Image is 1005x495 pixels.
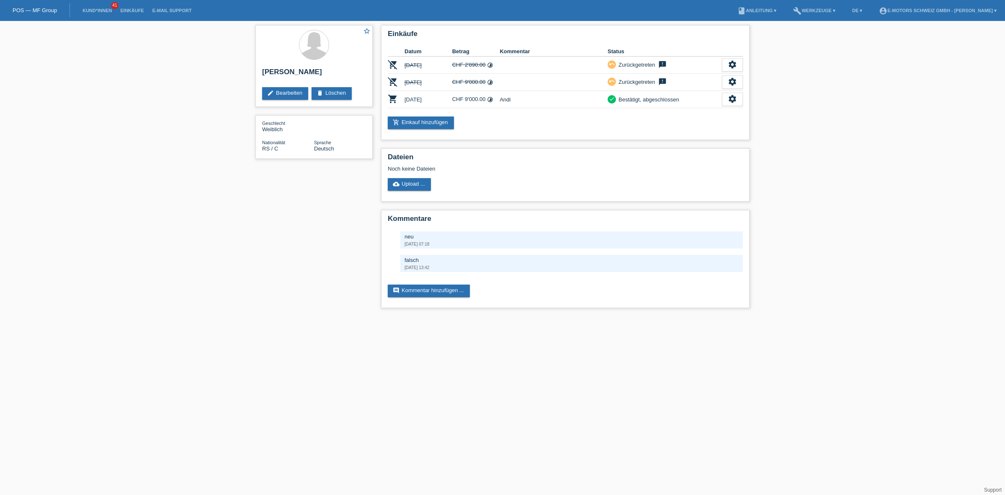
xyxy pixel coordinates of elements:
[363,27,371,36] a: star_border
[500,91,608,108] td: Andi
[608,47,722,57] th: Status
[879,7,887,15] i: account_circle
[267,90,274,96] i: edit
[728,77,737,86] i: settings
[363,27,371,35] i: star_border
[393,119,399,126] i: add_shopping_cart
[405,233,739,240] div: neu
[13,7,57,13] a: POS — MF Group
[487,62,493,68] i: Fixe Raten (12 Raten)
[388,166,644,172] div: Noch keine Dateien
[388,60,398,70] i: POSP00026668
[393,181,399,187] i: cloud_upload
[262,120,314,132] div: Weiblich
[793,7,801,15] i: build
[148,8,196,13] a: E-Mail Support
[262,145,278,152] span: Serbien / C / 21.08.1989
[111,2,119,9] span: 41
[388,215,743,227] h2: Kommentare
[487,96,493,103] i: Fixe Raten (36 Raten)
[737,7,746,15] i: book
[405,265,739,270] div: [DATE] 13:42
[789,8,840,13] a: buildWerkzeuge ▾
[393,287,399,294] i: comment
[728,60,737,69] i: settings
[657,78,667,86] i: feedback
[388,30,743,42] h2: Einkäufe
[609,96,615,102] i: check
[405,91,452,108] td: [DATE]
[116,8,148,13] a: Einkäufe
[848,8,866,13] a: DE ▾
[405,57,452,74] td: [DATE]
[609,61,615,67] i: undo
[317,90,323,96] i: delete
[388,285,470,297] a: commentKommentar hinzufügen ...
[616,60,655,69] div: Zurückgetreten
[728,94,737,104] i: settings
[405,242,739,246] div: [DATE] 07:18
[875,8,1001,13] a: account_circleE-Motors Schweiz GmbH - [PERSON_NAME] ▾
[500,47,608,57] th: Kommentar
[733,8,781,13] a: bookAnleitung ▾
[262,121,285,126] span: Geschlecht
[452,47,500,57] th: Betrag
[657,60,667,69] i: feedback
[405,74,452,91] td: [DATE]
[405,47,452,57] th: Datum
[405,257,739,263] div: falsch
[262,87,308,100] a: editBearbeiten
[616,95,679,104] div: Bestätigt, abgeschlossen
[452,74,500,91] td: CHF 9'000.00
[487,79,493,86] i: Fixe Raten (48 Raten)
[388,153,743,166] h2: Dateien
[609,78,615,84] i: undo
[984,487,1002,493] a: Support
[262,68,366,80] h2: [PERSON_NAME]
[452,57,500,74] td: CHF 2'890.00
[388,94,398,104] i: POSP00026792
[616,78,655,86] div: Zurückgetreten
[314,140,331,145] span: Sprache
[452,91,500,108] td: CHF 9'000.00
[388,77,398,87] i: POSP00026673
[314,145,334,152] span: Deutsch
[388,178,431,191] a: cloud_uploadUpload ...
[78,8,116,13] a: Kund*innen
[312,87,352,100] a: deleteLöschen
[388,117,454,129] a: add_shopping_cartEinkauf hinzufügen
[262,140,285,145] span: Nationalität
